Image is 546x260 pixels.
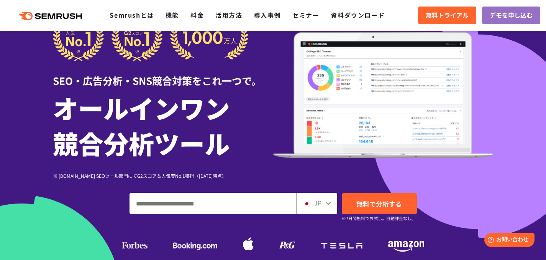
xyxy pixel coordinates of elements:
span: 無料トライアル [426,10,469,20]
a: 無料で分析する [342,193,417,214]
span: デモを申し込む [490,10,533,20]
a: 料金 [190,10,204,20]
a: 機能 [166,10,179,20]
input: ドメイン、キーワードまたはURLを入力してください [130,193,296,214]
span: JP [314,198,321,207]
div: ※ [DOMAIN_NAME] SEOツール部門にてG2スコア＆人気度No.1獲得（[DATE]時点） [53,172,273,179]
a: 無料トライアル [418,7,476,24]
a: 資料ダウンロード [331,10,385,20]
a: 活用方法 [215,10,242,20]
a: デモを申し込む [482,7,540,24]
div: SEO・広告分析・SNS競合対策をこれ一つで。 [53,61,273,88]
span: 無料で分析する [356,199,402,209]
small: ※7日間無料でお試し。自動課金なし。 [342,215,416,222]
iframe: Help widget launcher [478,230,538,252]
a: Semrushとは [110,10,154,20]
a: 導入事例 [254,10,281,20]
a: セミナー [292,10,319,20]
h1: オールインワン 競合分析ツール [53,90,273,161]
